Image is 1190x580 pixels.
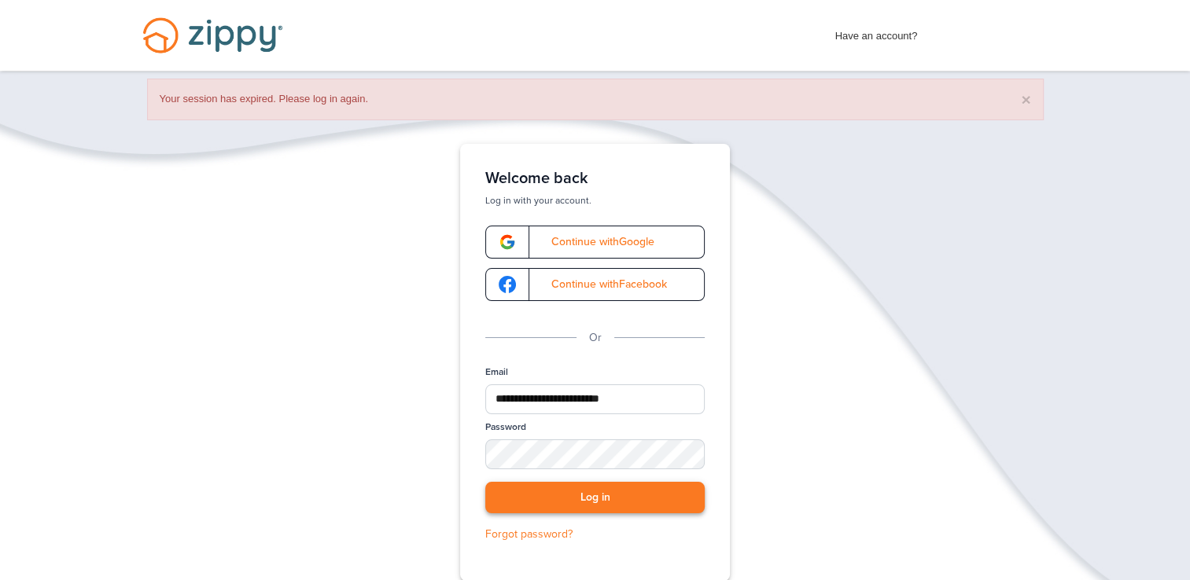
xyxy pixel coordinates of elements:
span: Have an account? [835,20,918,45]
input: Email [485,384,705,414]
img: google-logo [499,233,516,251]
img: google-logo [499,276,516,293]
button: Log in [485,482,705,514]
p: Or [589,329,602,347]
label: Email [485,365,508,379]
span: Continue with Facebook [536,279,667,290]
label: Password [485,420,526,434]
div: Your session has expired. Please log in again. [147,79,1044,120]
button: × [1021,91,1030,108]
span: Continue with Google [536,237,654,248]
a: google-logoContinue withGoogle [485,226,705,259]
a: google-logoContinue withFacebook [485,268,705,301]
a: Forgot password? [485,526,705,543]
p: Log in with your account. [485,194,705,207]
h1: Welcome back [485,169,705,188]
input: Password [485,439,705,469]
